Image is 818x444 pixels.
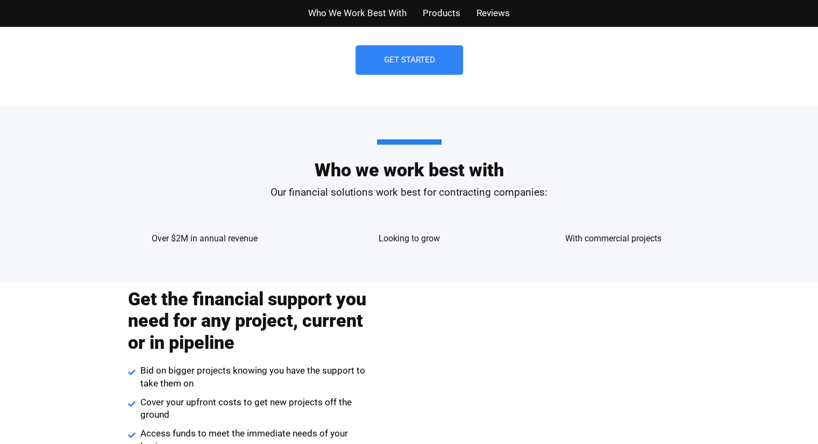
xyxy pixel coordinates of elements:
h2: Get the financial support you need for any project, current or in pipeline [128,288,370,354]
p: With commercial projects [565,233,661,245]
h2: Who we work best with [103,139,716,179]
p: Over $2M in annual revenue [152,233,258,245]
a: Products [423,5,460,21]
span: Get Started [383,56,435,64]
p: Looking to grow [379,233,440,245]
a: Who We Work Best With [308,5,407,21]
a: Reviews [476,5,510,21]
p: Our financial solutions work best for contracting companies: [103,185,716,200]
a: Get Started [355,45,463,75]
span: Bid on bigger projects knowing you have the support to take them on [138,364,371,390]
span: Cover your upfront costs to get new projects off the ground [138,396,371,422]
